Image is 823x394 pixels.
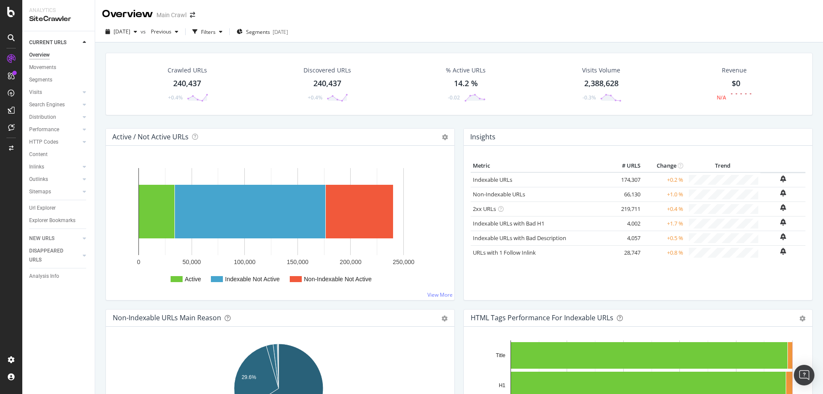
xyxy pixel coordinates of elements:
span: 2025 Aug. 12th [114,28,130,35]
div: Open Intercom Messenger [794,365,814,385]
div: -0.02 [448,94,460,101]
a: Search Engines [29,100,80,109]
div: Movements [29,63,56,72]
div: bell-plus [780,233,786,240]
button: Previous [147,25,182,39]
a: DISAPPEARED URLS [29,247,80,265]
h4: Active / Not Active URLs [112,131,189,143]
div: Distribution [29,113,56,122]
text: 250,000 [393,259,415,265]
div: bell-plus [780,204,786,211]
svg: A chart. [113,159,445,293]
div: Url Explorer [29,204,56,213]
div: Discovered URLs [303,66,351,75]
div: Performance [29,125,59,134]
a: CURRENT URLS [29,38,80,47]
div: gear [442,316,448,322]
div: 14.2 % [454,78,478,89]
text: Indexable Not Active [225,276,280,283]
a: Distribution [29,113,80,122]
div: Analysis Info [29,272,59,281]
span: Revenue [722,66,747,75]
text: Title [496,352,506,358]
div: Search Engines [29,100,65,109]
div: bell-plus [780,248,786,255]
a: Overview [29,51,89,60]
a: HTTP Codes [29,138,80,147]
div: % Active URLs [446,66,486,75]
a: Sitemaps [29,187,80,196]
h4: Insights [470,131,496,143]
text: Active [185,276,201,283]
div: Sitemaps [29,187,51,196]
div: bell-plus [780,175,786,182]
div: Non-Indexable URLs Main Reason [113,313,221,322]
button: Filters [189,25,226,39]
text: Non-Indexable Not Active [304,276,372,283]
div: +0.4% [168,94,183,101]
td: +0.5 % [643,231,685,245]
div: [DATE] [273,28,288,36]
span: vs [141,28,147,35]
span: $0 [732,78,740,88]
i: Options [442,134,448,140]
div: N/A [717,94,726,101]
td: 219,711 [608,202,643,216]
div: bell-plus [780,219,786,226]
div: Visits Volume [582,66,620,75]
div: Visits [29,88,42,97]
div: Analytics [29,7,88,14]
th: Metric [471,159,608,172]
div: bell-plus [780,189,786,196]
th: Trend [685,159,760,172]
button: Segments[DATE] [233,25,291,39]
text: 200,000 [340,259,362,265]
a: View More [427,291,453,298]
a: Indexable URLs with Bad H1 [473,220,544,227]
div: 240,437 [313,78,341,89]
div: gear [799,316,805,322]
div: NEW URLS [29,234,54,243]
div: arrow-right-arrow-left [190,12,195,18]
text: 150,000 [287,259,309,265]
a: 2xx URLs [473,205,496,213]
a: Performance [29,125,80,134]
td: 4,002 [608,216,643,231]
th: Change [643,159,685,172]
a: Inlinks [29,162,80,171]
td: +0.2 % [643,172,685,187]
a: Indexable URLs with Bad Description [473,234,566,242]
a: Movements [29,63,89,72]
a: NEW URLS [29,234,80,243]
div: Segments [29,75,52,84]
a: Outlinks [29,175,80,184]
div: CURRENT URLS [29,38,66,47]
div: +0.4% [308,94,322,101]
div: Main Crawl [156,11,186,19]
div: Filters [201,28,216,36]
td: 28,747 [608,245,643,260]
a: Url Explorer [29,204,89,213]
td: 66,130 [608,187,643,202]
text: 29.6% [242,374,256,380]
div: HTTP Codes [29,138,58,147]
div: 2,388,628 [584,78,619,89]
a: Visits [29,88,80,97]
td: 4,057 [608,231,643,245]
a: URLs with 1 Follow Inlink [473,249,536,256]
td: +0.4 % [643,202,685,216]
a: Content [29,150,89,159]
div: Content [29,150,48,159]
div: Outlinks [29,175,48,184]
text: 100,000 [234,259,255,265]
th: # URLS [608,159,643,172]
span: Previous [147,28,171,35]
text: H1 [499,382,506,388]
td: +0.8 % [643,245,685,260]
a: Indexable URLs [473,176,512,183]
div: Overview [29,51,50,60]
div: 240,437 [173,78,201,89]
div: Inlinks [29,162,44,171]
div: DISAPPEARED URLS [29,247,72,265]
